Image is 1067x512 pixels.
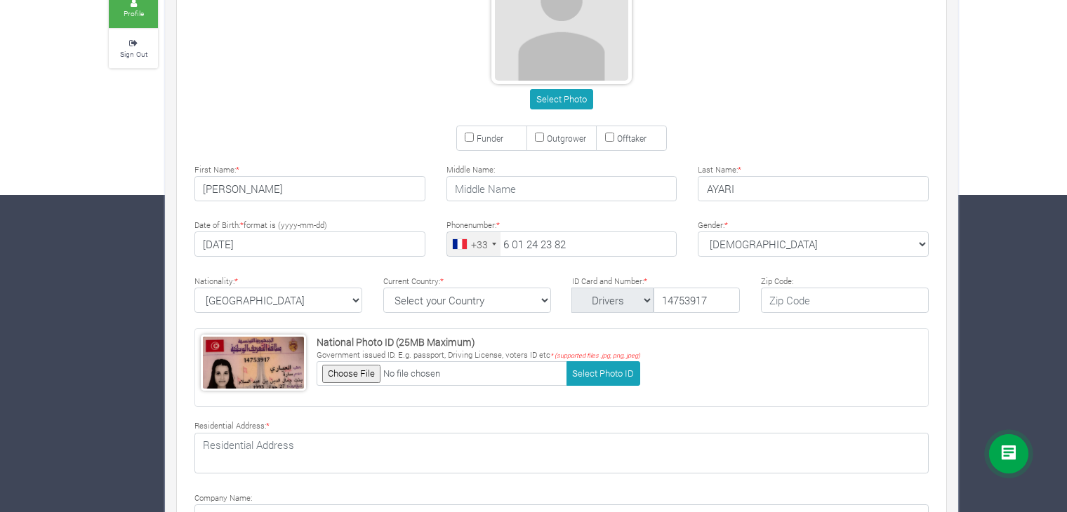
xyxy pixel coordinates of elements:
[761,288,929,313] input: Zip Code
[383,276,444,288] label: Current Country:
[477,133,503,144] small: Funder
[617,133,647,144] small: Offtaker
[530,89,592,109] button: Select Photo
[446,176,677,201] input: Middle Name
[761,276,793,288] label: Zip Code:
[698,176,929,201] input: Last Name
[194,276,238,288] label: Nationality:
[317,335,475,349] strong: National Photo ID (25MB Maximum)
[566,361,640,386] button: Select Photo ID
[317,349,640,361] p: Government issued ID. E.g. passport, Driving License, voters ID etc
[194,164,239,176] label: First Name:
[124,8,144,18] small: Profile
[109,29,158,68] a: Sign Out
[471,237,488,252] div: +33
[446,231,677,257] input: Phone Number
[698,220,728,231] label: Gender:
[446,164,495,176] label: Middle Name:
[120,49,147,59] small: Sign Out
[447,232,501,256] div: France: +33
[654,288,740,313] input: ID Number
[194,492,252,504] label: Company Name:
[194,420,270,432] label: Residential Address:
[535,133,544,142] input: Outgrower
[605,133,614,142] input: Offtaker
[194,176,425,201] input: First Name
[194,231,425,257] input: Type Date of Birth (YYYY-MM-DD)
[547,133,586,144] small: Outgrower
[465,133,474,142] input: Funder
[572,276,647,288] label: ID Card and Number:
[194,220,327,231] label: Date of Birth: format is (yyyy-mm-dd)
[698,164,741,176] label: Last Name:
[550,351,640,359] i: * (supported files .jpg, png, jpeg)
[446,220,500,231] label: Phonenumber:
